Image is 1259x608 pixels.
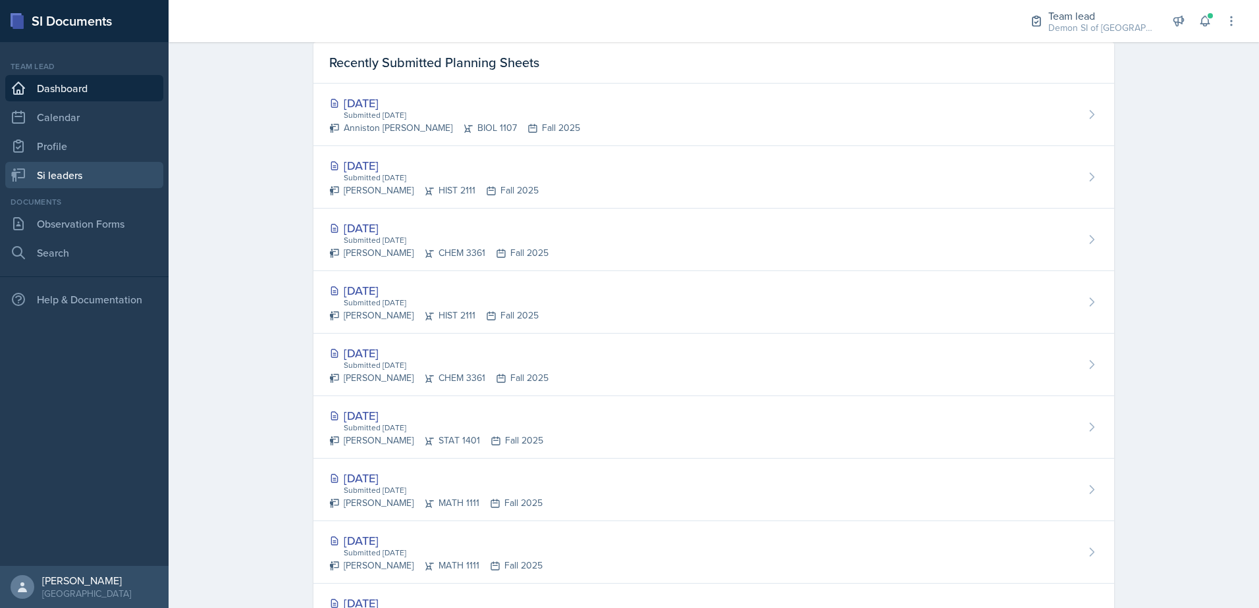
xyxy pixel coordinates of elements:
div: Submitted [DATE] [342,484,543,496]
div: [DATE] [329,344,549,362]
div: Submitted [DATE] [342,172,539,184]
div: Team lead [1048,8,1154,24]
div: Submitted [DATE] [342,547,543,559]
a: Profile [5,133,163,159]
div: Submitted [DATE] [342,359,549,371]
a: [DATE] Submitted [DATE] [PERSON_NAME]HIST 2111Fall 2025 [313,146,1114,209]
div: [PERSON_NAME] MATH 1111 Fall 2025 [329,496,543,510]
div: Team lead [5,61,163,72]
div: [DATE] [329,157,539,174]
div: Submitted [DATE] [342,297,539,309]
div: Recently Submitted Planning Sheets [313,42,1114,84]
div: [PERSON_NAME] [42,574,131,587]
div: Submitted [DATE] [342,109,580,121]
div: Submitted [DATE] [342,422,543,434]
a: Calendar [5,104,163,130]
div: [PERSON_NAME] CHEM 3361 Fall 2025 [329,246,549,260]
a: Dashboard [5,75,163,101]
div: [PERSON_NAME] HIST 2111 Fall 2025 [329,309,539,322]
a: Si leaders [5,162,163,188]
a: [DATE] Submitted [DATE] Anniston [PERSON_NAME]BIOL 1107Fall 2025 [313,84,1114,146]
div: [GEOGRAPHIC_DATA] [42,587,131,600]
div: Anniston [PERSON_NAME] BIOL 1107 Fall 2025 [329,121,580,135]
div: Submitted [DATE] [342,234,549,246]
div: [PERSON_NAME] STAT 1401 Fall 2025 [329,434,543,447]
a: [DATE] Submitted [DATE] [PERSON_NAME]HIST 2111Fall 2025 [313,271,1114,334]
div: Demon SI of [GEOGRAPHIC_DATA] / Fall 2025 [1048,21,1154,35]
div: [DATE] [329,94,580,112]
div: [DATE] [329,282,539,299]
a: [DATE] Submitted [DATE] [PERSON_NAME]STAT 1401Fall 2025 [313,396,1114,459]
a: [DATE] Submitted [DATE] [PERSON_NAME]CHEM 3361Fall 2025 [313,334,1114,396]
div: Help & Documentation [5,286,163,313]
a: [DATE] Submitted [DATE] [PERSON_NAME]CHEM 3361Fall 2025 [313,209,1114,271]
a: Observation Forms [5,211,163,237]
a: [DATE] Submitted [DATE] [PERSON_NAME]MATH 1111Fall 2025 [313,521,1114,584]
div: [DATE] [329,469,543,487]
div: [PERSON_NAME] CHEM 3361 Fall 2025 [329,371,549,385]
div: [DATE] [329,219,549,237]
div: [PERSON_NAME] MATH 1111 Fall 2025 [329,559,543,572]
div: [DATE] [329,532,543,549]
div: [PERSON_NAME] HIST 2111 Fall 2025 [329,184,539,197]
div: Documents [5,196,163,208]
a: [DATE] Submitted [DATE] [PERSON_NAME]MATH 1111Fall 2025 [313,459,1114,521]
div: [DATE] [329,407,543,424]
a: Search [5,240,163,266]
